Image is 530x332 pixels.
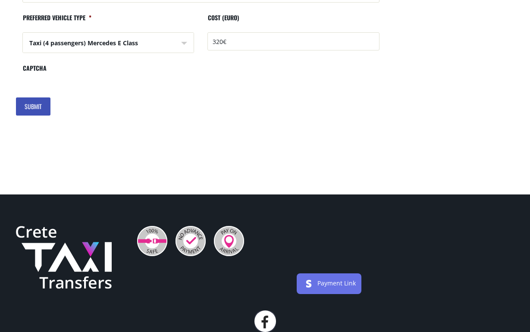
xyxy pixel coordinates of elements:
[16,226,112,289] img: Crete Taxi Transfers
[22,14,91,29] label: Preferred vehicle type
[207,14,239,29] label: Cost (Euro)
[214,226,244,256] img: Pay On Arrival
[254,310,276,332] a: facebook
[137,226,167,256] img: 100% Safe
[16,97,50,116] input: Submit
[317,279,356,287] a: Payment Link
[176,226,206,256] img: No Advance Payment
[22,64,47,79] label: CAPTCHA
[207,32,379,50] input: 0
[302,277,316,291] img: stripe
